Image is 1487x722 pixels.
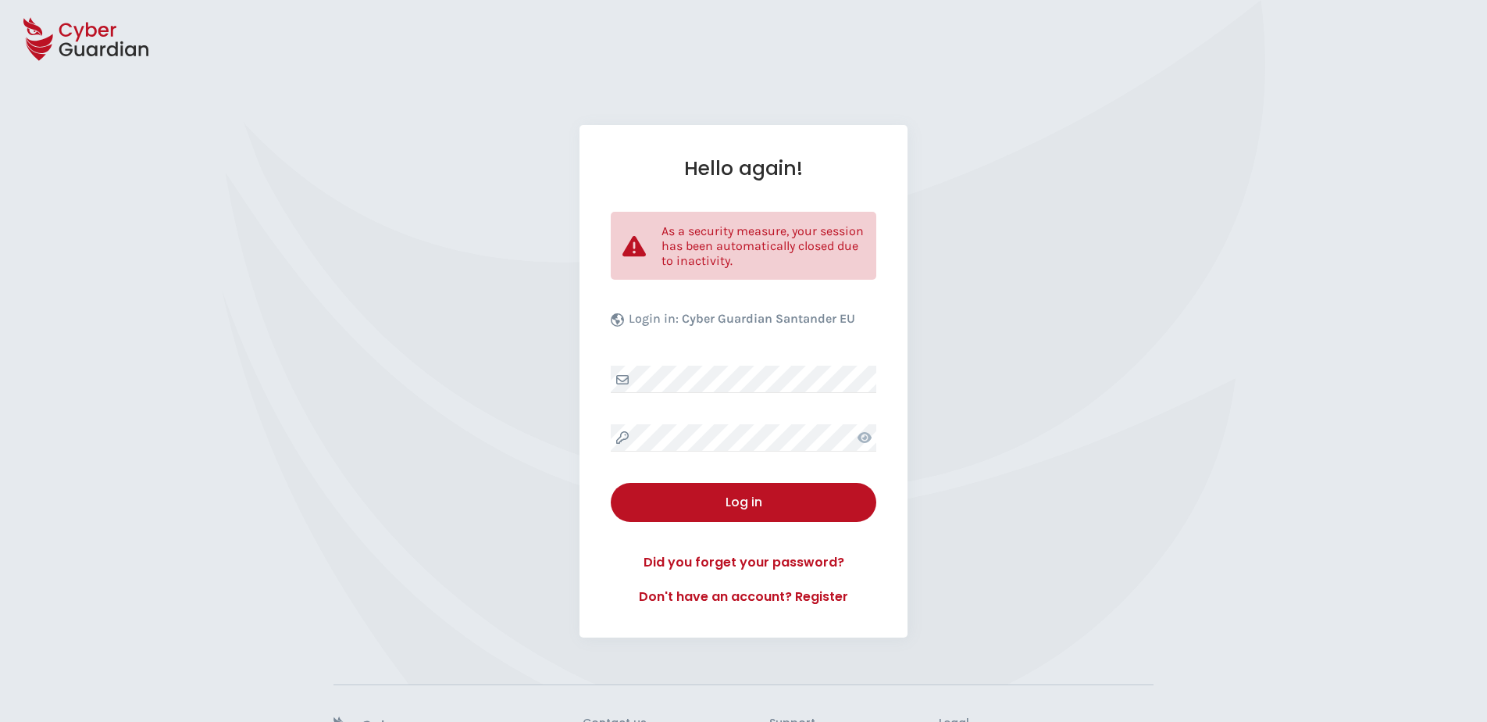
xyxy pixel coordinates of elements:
a: Don't have an account? Register [611,588,876,606]
p: As a security measure, your session has been automatically closed due to inactivity. [661,223,865,268]
p: Login in: [629,311,855,334]
b: Cyber Guardian Santander EU [682,311,855,326]
a: Did you forget your password? [611,553,876,572]
div: Log in [622,493,865,512]
button: Log in [611,483,876,522]
h1: Hello again! [611,156,876,180]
